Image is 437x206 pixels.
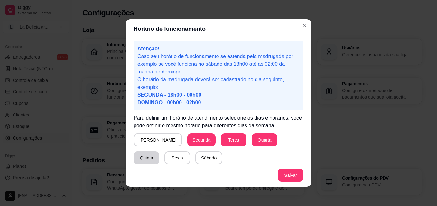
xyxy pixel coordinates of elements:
header: Horário de funcionamento [126,19,311,39]
button: Terça [221,133,246,146]
p: Atenção! [137,45,300,53]
button: Sábado [195,151,222,164]
button: Close [300,21,310,31]
p: Caso seu horário de funcionamento se estenda pela madrugada por exemplo se você funciona no sábad... [137,53,300,76]
button: Quinta [134,151,159,164]
button: Segunda [187,133,216,146]
p: Para definir um horário de atendimento selecione os dias e horários, você pode definir o mesmo ho... [134,114,303,130]
button: [PERSON_NAME] [134,133,182,146]
span: DOMINGO - 00h00 - 02h00 [137,100,201,105]
span: SEGUNDA - 18h00 - 00h00 [137,92,201,98]
p: O horário da madrugada deverá ser cadastrado no dia seguinte, exemplo: [137,76,300,107]
button: Salvar [278,169,303,182]
button: Sexta [164,151,190,164]
button: Quarta [252,133,277,146]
